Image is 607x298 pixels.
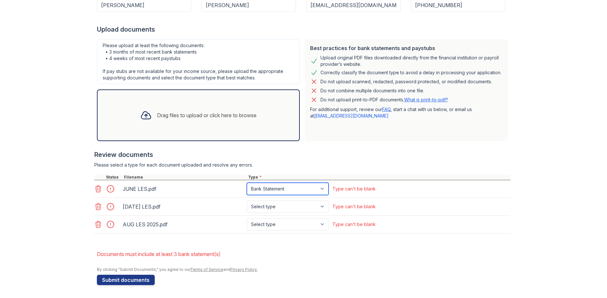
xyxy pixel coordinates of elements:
[94,150,510,159] div: Review documents
[190,267,223,272] a: Terms of Service
[230,267,257,272] a: Privacy Policy.
[123,184,244,194] div: JUNE LES.pdf
[314,113,389,118] a: [EMAIL_ADDRESS][DOMAIN_NAME]
[94,162,510,168] div: Please select a type for each document uploaded and resolve any errors.
[332,221,376,228] div: Type can't be blank
[123,219,244,230] div: AUG LES 2025.pdf
[320,78,492,86] div: Do not upload scanned, redacted, password protected, or modified documents.
[123,201,244,212] div: [DATE] LES.pdf
[97,25,510,34] div: Upload documents
[105,175,123,180] div: Status
[320,87,424,95] div: Do not combine multiple documents into one file.
[332,203,376,210] div: Type can't be blank
[404,97,448,102] a: What is print-to-pdf?
[97,275,155,285] button: Submit documents
[247,175,510,180] div: Type
[320,69,501,77] div: Correctly classify the document type to avoid a delay in processing your application.
[320,55,503,67] div: Upload original PDF files downloaded directly from the financial institution or payroll provider’...
[320,97,448,103] p: Do not upload print-to-PDF documents.
[332,186,376,192] div: Type can't be blank
[157,111,256,119] div: Drag files to upload or click here to browse
[310,106,503,119] p: For additional support, review our , start a chat with us below, or email us at
[97,39,300,84] div: Please upload at least the following documents: • 3 months of most recent bank statements • 4 wee...
[97,248,510,261] li: Documents must include at least 3 bank statement(s)
[97,267,510,272] div: By clicking "Submit Documents," you agree to our and
[123,175,247,180] div: Filename
[310,44,503,52] div: Best practices for bank statements and paystubs
[382,107,391,112] a: FAQ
